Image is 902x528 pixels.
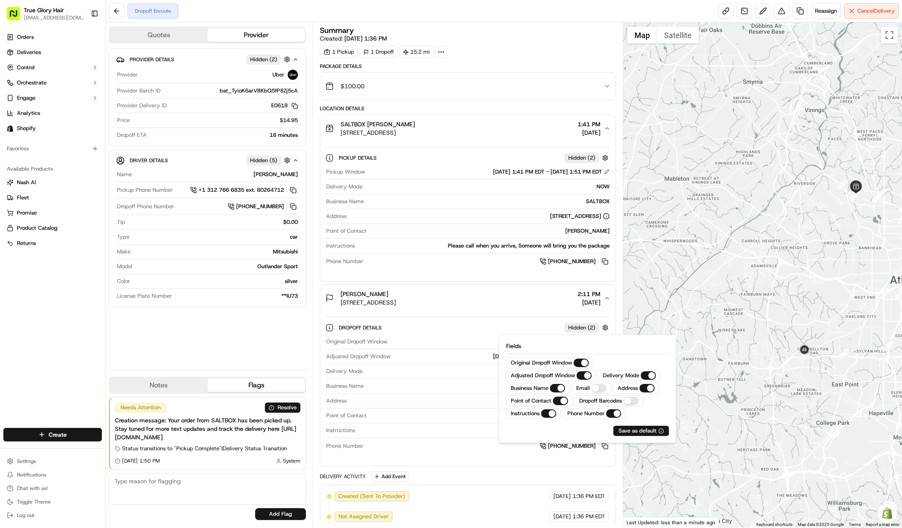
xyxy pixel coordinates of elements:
span: [DATE] [553,513,571,520]
span: Promise [17,209,37,217]
a: Deliveries [3,46,102,59]
button: Returns [3,237,102,250]
span: $14.95 [280,117,298,124]
span: [DATE] 1:36 PM [344,35,387,42]
img: Shopify logo [7,125,14,132]
div: 📗 [8,123,15,130]
button: Reassign [811,3,841,19]
span: Notifications [17,471,46,478]
button: Save as default [613,426,669,436]
div: 💻 [71,123,78,130]
label: Business Name [511,384,548,392]
button: Resolve [265,403,300,413]
h3: Summary [320,27,354,34]
a: Product Catalog [7,224,98,232]
span: Provider Delivery ID [117,102,167,109]
button: True Glory Hair [24,6,64,14]
div: SALTBOX [PERSON_NAME][STREET_ADDRESS]1:41 PM[DATE] [320,142,616,281]
button: Settings [3,455,102,467]
button: SALTBOX [PERSON_NAME][STREET_ADDRESS]1:41 PM[DATE] [320,115,616,142]
div: 15.2 mi [399,46,433,58]
span: [PHONE_NUMBER] [236,203,284,210]
span: Create [49,430,67,439]
div: N/A [358,427,610,434]
span: Not Assigned Driver [338,513,389,520]
div: NOW [366,183,610,191]
label: Adjusted Dropoff Window [511,372,575,379]
span: License Plate Number [117,292,172,300]
div: NOW [366,367,610,375]
span: Deliveries [17,49,41,56]
button: Create [3,428,102,441]
span: Created (Sent To Provider) [338,493,405,500]
button: $100.00 [320,73,616,100]
span: Map data ©2025 Google [798,522,844,527]
span: Reassign [815,7,837,15]
button: Keyboard shortcuts [756,522,793,528]
span: Uber [273,71,284,79]
label: Point of Contact [511,397,551,405]
span: Returns [17,240,36,247]
button: Add Event [371,471,409,482]
span: [DATE] [553,493,571,500]
button: Map camera controls [881,501,898,517]
div: Location Details [320,105,616,112]
span: Provider Batch ID [117,87,161,95]
img: Nash [8,8,25,25]
div: Favorites [3,142,102,155]
img: uber-new-logo.jpeg [288,70,298,80]
span: Cancel Delivery [857,7,895,15]
a: Orders [3,30,102,44]
button: Hidden (2) [564,322,610,333]
span: 1:36 PM EDT [572,493,605,500]
button: Hidden (5) [246,155,292,166]
div: $0.00 [128,218,298,226]
span: Orchestrate [17,79,46,87]
span: Driver Details [130,157,168,164]
button: Notifications [3,469,102,481]
button: Toggle fullscreen view [881,27,898,44]
span: Dropoff Details [339,324,383,331]
span: System [283,457,300,464]
div: Delivery Activity [320,473,366,480]
span: Model [117,263,132,270]
span: Provider Details [130,56,174,63]
button: True Glory Hair[EMAIL_ADDRESS][DOMAIN_NAME] [3,3,87,24]
button: Add Flag [255,508,306,520]
button: Show street map [627,27,657,44]
button: Engage [3,91,102,105]
p: Fields [506,342,669,350]
span: Nash AI [17,179,36,186]
div: Package Details [320,63,616,70]
span: Knowledge Base [17,122,65,131]
button: Hidden (2) [564,152,610,163]
div: silver [134,278,298,285]
a: Analytics [3,106,102,120]
label: Email [576,384,590,392]
span: Settings [17,458,36,465]
button: Toggle Theme [3,496,102,508]
div: [DATE] 1:41 PM EDT - [DATE] 1:51 PM EDT [493,168,610,176]
span: Price [117,117,130,124]
div: 1 Dropoff [360,46,398,58]
div: [DATE] 2:01 PM EDT - [DATE] 2:54 PM EDT [493,353,610,360]
span: Created: [320,34,387,43]
button: Hidden (2) [246,54,292,65]
div: We're available if you need us! [29,89,107,96]
span: Pickup Phone Number [117,186,173,194]
img: 1736555255976-a54dd68f-1ca7-489b-9aae-adbdc363a1c4 [8,81,24,96]
div: car [133,233,298,241]
label: Instructions [511,410,540,417]
span: Color [117,278,130,285]
div: Available Products [3,162,102,176]
label: Dropoff Barcodes [579,397,622,405]
span: Shopify [17,125,36,132]
div: [PERSON_NAME] [367,382,610,390]
div: Please call when you arrive, Someone will bring you the package [358,242,610,250]
div: SALTBOX [367,198,610,205]
span: [DATE] [578,298,600,307]
button: Save as default [619,427,664,435]
a: Promise [7,209,98,217]
div: Creation message: Your order from SALTBOX has been picked up. Stay tuned for more text updates an... [115,416,300,441]
a: Terms (opens in new tab) [849,522,861,527]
